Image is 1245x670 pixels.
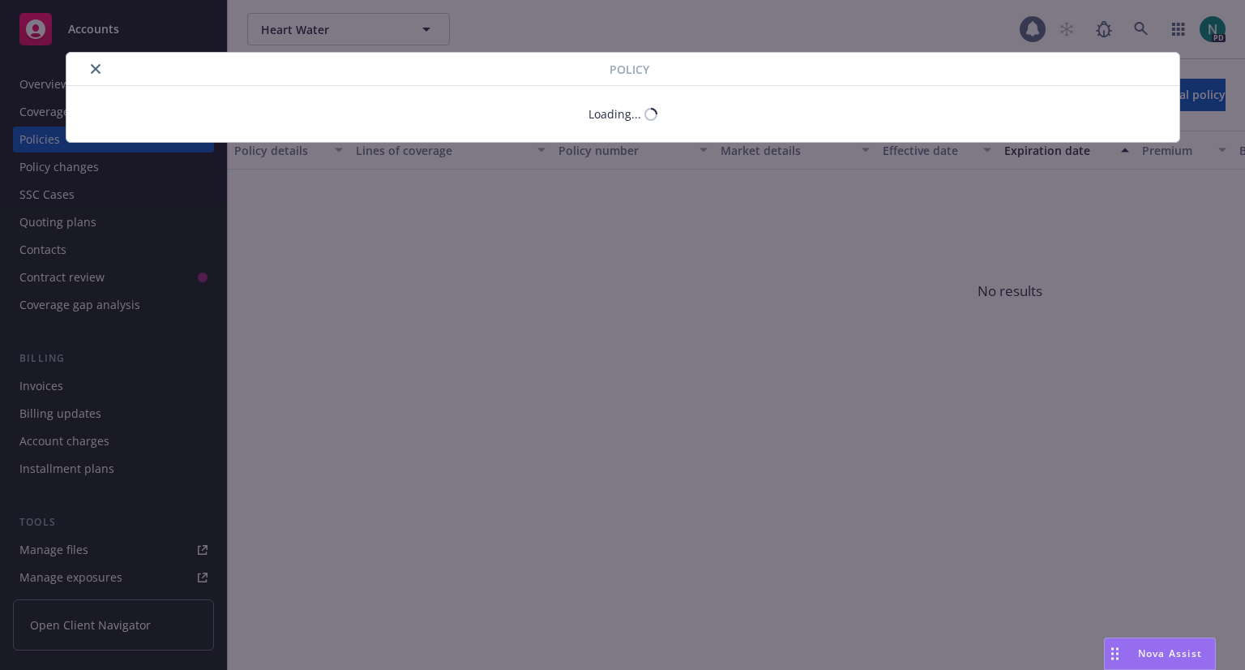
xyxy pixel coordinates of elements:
[1138,646,1202,660] span: Nova Assist
[588,105,641,122] div: Loading...
[1104,638,1216,670] button: Nova Assist
[86,59,105,79] button: close
[610,61,649,78] span: Policy
[1105,638,1125,669] div: Drag to move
